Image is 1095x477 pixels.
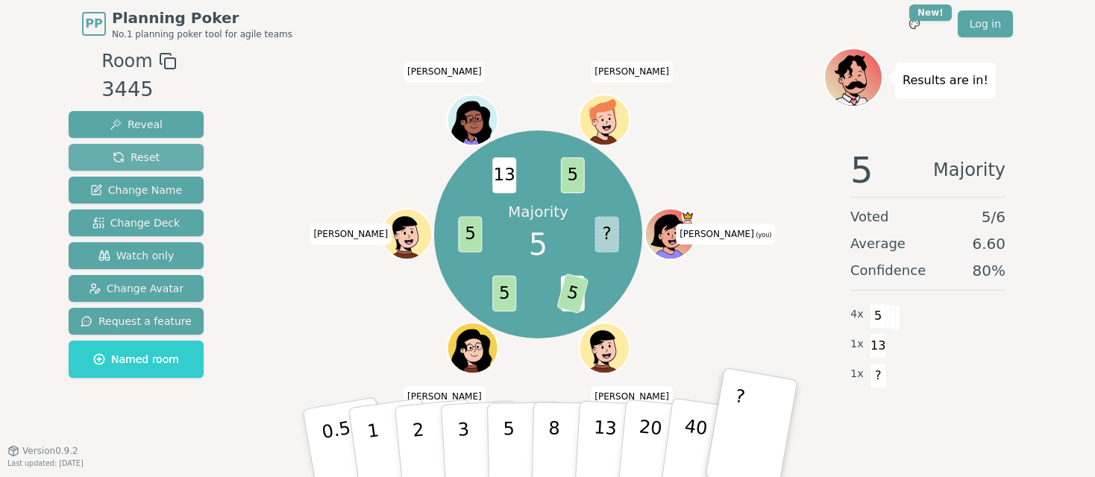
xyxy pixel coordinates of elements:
p: Results are in! [903,70,988,91]
p: Majority [508,201,568,222]
span: Change Avatar [89,281,184,296]
span: 5 [529,222,547,267]
span: Reset [113,150,160,165]
p: ? [724,385,747,467]
span: 80 % [973,260,1005,281]
button: Watch only [69,242,204,269]
span: Version 0.9.2 [22,445,78,457]
button: Change Deck [69,209,204,236]
span: ? [594,217,618,253]
span: Click to change your name [591,62,673,83]
div: 3445 [101,75,176,105]
span: Natasha is the host [681,211,694,224]
span: Change Deck [92,215,180,230]
span: 4 x [850,306,864,323]
span: Change Name [90,183,182,198]
span: 13 [870,333,887,358]
span: Planning Poker [112,7,292,28]
button: Reset [69,144,204,171]
span: 6.60 [972,233,1005,254]
span: 13 [492,157,516,193]
button: New! [901,10,928,37]
a: PPPlanning PokerNo.1 planning poker tool for agile teams [82,7,292,40]
a: Log in [958,10,1013,37]
span: Click to change your name [676,224,775,244]
span: Click to change your name [310,224,392,244]
span: 1 x [850,336,864,353]
button: Request a feature [69,308,204,335]
span: 5 [492,276,516,312]
button: Named room [69,341,204,378]
span: Room [101,48,152,75]
span: Average [850,233,906,254]
span: No.1 planning poker tool for agile teams [112,28,292,40]
button: Change Avatar [69,275,204,302]
span: Last updated: [DATE] [7,459,84,467]
span: Majority [933,152,1005,188]
span: 5 / 6 [982,206,1005,227]
button: Version0.9.2 [7,445,78,457]
span: Request a feature [81,314,192,329]
span: Reveal [110,117,163,132]
span: Voted [850,206,889,227]
span: Watch only [98,248,175,263]
span: Confidence [850,260,926,281]
button: Change Name [69,177,204,203]
span: 5 [560,157,584,193]
span: 1 x [850,366,864,382]
span: PP [85,15,102,33]
span: Click to change your name [591,386,673,407]
span: Named room [93,352,179,367]
span: Click to change your name [404,386,486,407]
div: New! [909,4,952,21]
span: Click to change your name [404,62,486,83]
span: 5 [870,303,887,329]
span: 5 [850,152,873,188]
span: (you) [754,232,771,238]
button: Click to change your avatar [646,211,694,259]
span: 5 [458,217,482,253]
span: ? [870,363,887,388]
button: Reveal [69,111,204,138]
span: 5 [556,273,589,314]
